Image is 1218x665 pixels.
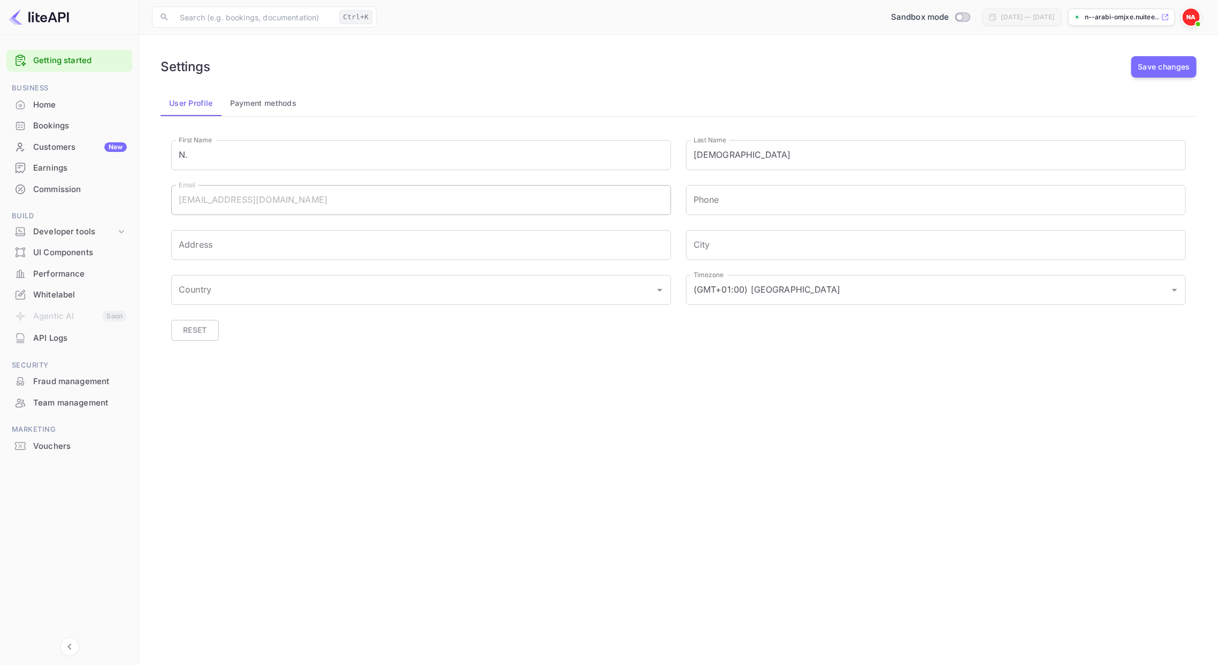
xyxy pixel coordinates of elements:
[6,242,132,263] div: UI Components
[33,268,127,280] div: Performance
[6,328,132,348] a: API Logs
[6,116,132,135] a: Bookings
[171,185,671,215] input: Email
[891,11,949,24] span: Sandbox mode
[9,9,69,26] img: LiteAPI logo
[652,282,667,297] button: Open
[6,242,132,262] a: UI Components
[33,440,127,453] div: Vouchers
[6,158,132,179] div: Earnings
[887,11,974,24] div: Switch to Production mode
[33,120,127,132] div: Bookings
[179,135,212,144] label: First Name
[179,180,195,189] label: Email
[171,320,219,341] button: Reset
[33,247,127,259] div: UI Components
[33,99,127,111] div: Home
[694,135,726,144] label: Last Name
[6,137,132,158] div: CustomersNew
[33,55,127,67] a: Getting started
[171,230,671,260] input: Address
[173,6,335,28] input: Search (e.g. bookings, documentation)
[1001,12,1055,22] div: [DATE] — [DATE]
[6,264,132,285] div: Performance
[6,436,132,456] a: Vouchers
[686,185,1186,215] input: phone
[33,162,127,174] div: Earnings
[60,637,79,656] button: Collapse navigation
[6,137,132,157] a: CustomersNew
[694,270,724,279] label: Timezone
[33,376,127,388] div: Fraud management
[222,90,306,116] button: Payment methods
[6,371,132,391] a: Fraud management
[6,223,132,241] div: Developer tools
[33,289,127,301] div: Whitelabel
[6,95,132,114] a: Home
[33,184,127,196] div: Commission
[6,95,132,116] div: Home
[1085,12,1159,22] p: n--arabi-omjxe.nuitee....
[176,280,650,300] input: Country
[6,328,132,349] div: API Logs
[6,82,132,94] span: Business
[6,50,132,72] div: Getting started
[6,116,132,136] div: Bookings
[33,226,116,238] div: Developer tools
[171,140,671,170] input: First Name
[33,397,127,409] div: Team management
[686,230,1186,260] input: City
[6,393,132,414] div: Team management
[1183,9,1200,26] img: N. Arabi
[6,210,132,222] span: Build
[161,90,1197,116] div: account-settings tabs
[6,179,132,199] a: Commission
[6,371,132,392] div: Fraud management
[33,332,127,345] div: API Logs
[6,158,132,178] a: Earnings
[6,285,132,304] a: Whitelabel
[6,264,132,284] a: Performance
[686,140,1186,170] input: Last Name
[6,285,132,305] div: Whitelabel
[6,436,132,457] div: Vouchers
[1131,56,1197,78] button: Save changes
[33,141,127,154] div: Customers
[339,10,372,24] div: Ctrl+K
[6,179,132,200] div: Commission
[161,59,210,74] h6: Settings
[6,360,132,371] span: Security
[6,393,132,412] a: Team management
[104,142,127,152] div: New
[1167,282,1182,297] button: Open
[161,90,222,116] button: User Profile
[6,424,132,435] span: Marketing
